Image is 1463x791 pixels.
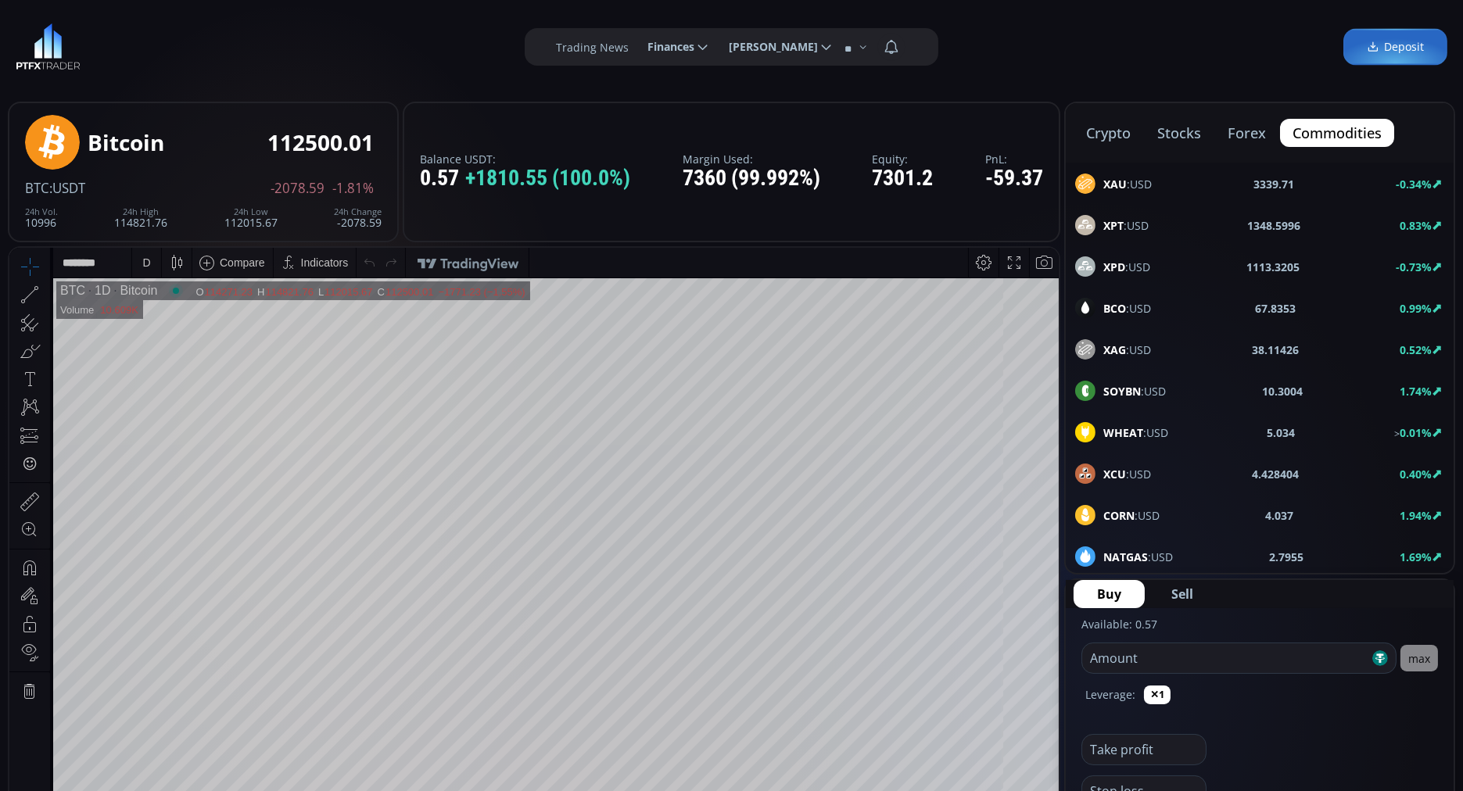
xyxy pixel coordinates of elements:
b: XPD [1103,259,1125,274]
span: Buy [1097,585,1121,603]
div: 114821.76 [256,38,303,50]
span: :USD [1103,383,1166,399]
b: XAU [1103,177,1127,191]
button: Buy [1074,580,1145,608]
div: -59.37 [985,166,1043,191]
b: XPT [1103,218,1124,233]
div: −1771.23 (−1.55%) [429,38,515,50]
div: Compare [210,9,256,21]
b: 0.83% [1400,218,1432,233]
label: Leverage: [1085,686,1135,703]
div: 0.57 [420,166,630,191]
div: 1y [79,629,91,642]
b: -0.73% [1396,259,1432,274]
div: L [309,38,315,50]
div: 24h Change [334,207,382,217]
div: Bitcoin [101,36,148,50]
label: Available: 0.57 [1081,617,1157,632]
b: 0.40% [1400,467,1432,481]
span: -2078.59 [271,181,325,195]
span: :USDT [49,179,85,197]
div: 112015.67 [315,38,363,50]
span: Deposit [1367,39,1424,55]
b: 0.01% [1400,425,1432,440]
div: 24h High [114,207,167,217]
span: :USD [1103,259,1150,275]
b: 10.3004 [1263,383,1303,399]
b: SOYBN [1103,384,1141,399]
div: Go to [210,621,235,650]
div: Volume [51,56,84,68]
button: ✕1 [1144,685,1171,704]
b: 0.52% [1400,342,1432,357]
b: 5.034 [1268,424,1296,441]
div: 3m [102,629,117,642]
button: forex [1215,119,1278,147]
span: -1.81% [332,181,374,195]
div: Indicators [292,9,339,21]
div: 112500.01 [376,38,424,50]
span: Finances [636,31,694,63]
span: :USD [1103,217,1149,234]
span: :USD [1103,507,1160,524]
div: 1d [177,629,189,642]
span: Sell [1171,585,1193,603]
label: Equity: [872,153,933,165]
button: crypto [1074,119,1143,147]
div: 114271.23 [195,38,243,50]
button: Sell [1148,580,1217,608]
b: BCO [1103,301,1126,316]
b: 2.7955 [1269,549,1303,565]
div: Market open [160,36,174,50]
span: [PERSON_NAME] [718,31,818,63]
b: 38.11426 [1252,342,1299,358]
div: 24h Vol. [25,207,58,217]
b: 4.037 [1266,507,1294,524]
span: :USD [1103,466,1151,482]
b: CORN [1103,508,1135,523]
label: Balance USDT: [420,153,630,165]
b: XAG [1103,342,1126,357]
b: 67.8353 [1255,300,1296,317]
div: C [368,38,376,50]
span: :USD [1103,300,1151,317]
span: :USD [1103,176,1152,192]
b: 1.69% [1400,549,1432,564]
label: Trading News [556,39,629,55]
b: 3339.71 [1253,176,1294,192]
div: 1m [127,629,142,642]
label: Margin Used: [683,153,820,165]
div: 10996 [25,207,58,228]
div: 5y [56,629,68,642]
div: H [248,38,256,50]
span: :USD [1103,424,1168,441]
div:  [14,209,27,224]
span: :USD [1103,549,1173,565]
div: auto [1020,629,1042,642]
div: 7360 (99.992%) [683,166,820,191]
span: +1810.55 (100.0%) [465,166,630,191]
div: 1D [76,36,101,50]
b: XCU [1103,467,1126,481]
div: 24h Low [224,207,278,217]
div: O [186,38,195,50]
div: log [995,629,1009,642]
span: BTC [25,179,49,197]
div: Bitcoin [88,131,164,155]
div: -2078.59 [334,207,382,228]
label: PnL: [985,153,1043,165]
span: :USD [1103,342,1151,358]
b: 0.99% [1400,301,1432,316]
div: 112500.01 [267,131,374,155]
button: commodities [1280,119,1394,147]
b: 1.74% [1400,384,1432,399]
b: WHEAT [1103,425,1143,440]
div: Toggle Auto Scale [1015,621,1047,650]
div: 10.609K [91,56,128,68]
button: 22:53:24 (UTC) [866,621,952,650]
span: 22:53:24 (UTC) [872,629,947,642]
img: LOGO [16,23,81,70]
b: 1348.5996 [1248,217,1301,234]
div: 7301.2 [872,166,933,191]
